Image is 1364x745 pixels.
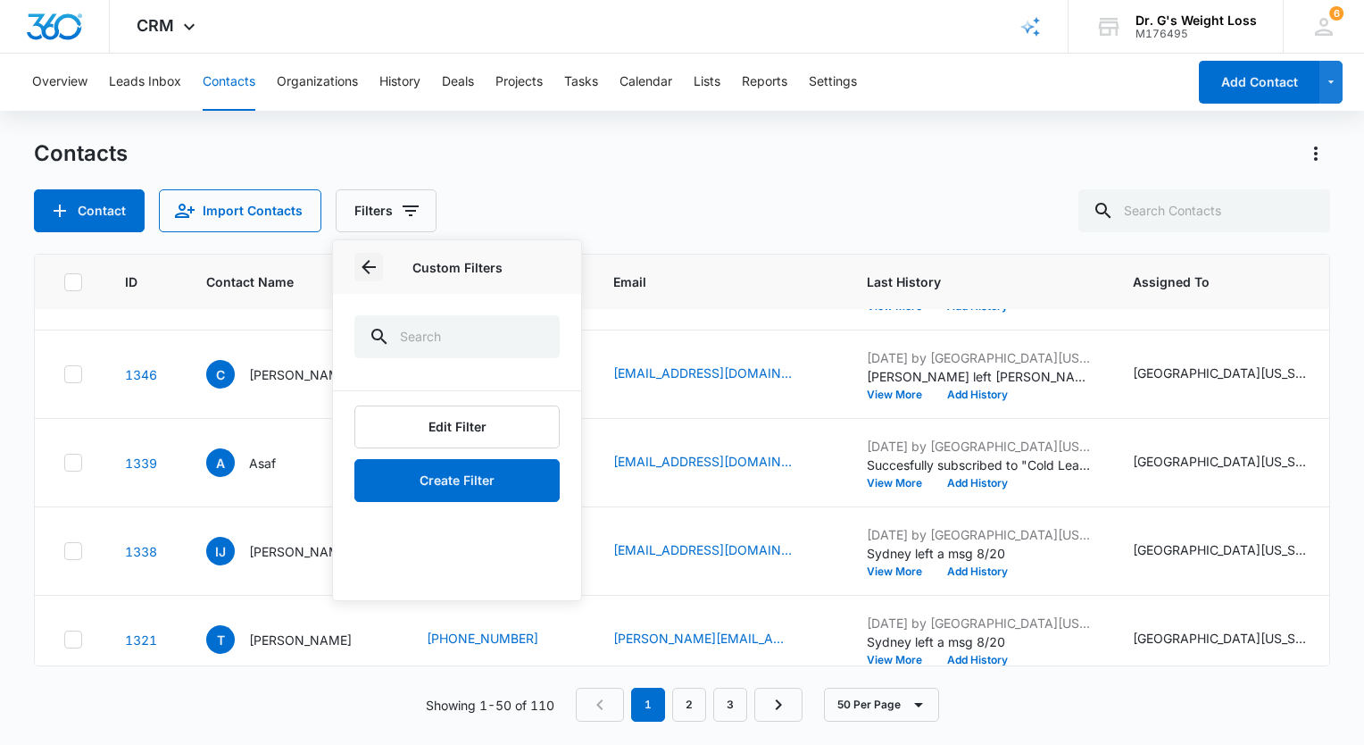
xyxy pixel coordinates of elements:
[206,448,235,477] span: A
[109,54,181,111] button: Leads Inbox
[809,54,857,111] button: Settings
[206,448,308,477] div: Contact Name - Asaf - Select to Edit Field
[249,631,352,649] p: [PERSON_NAME]
[206,625,384,654] div: Contact Name - Terilyn - Select to Edit Field
[935,655,1020,665] button: Add History
[867,272,1064,291] span: Last History
[427,629,538,648] a: [PHONE_NUMBER]
[935,389,1020,400] button: Add History
[867,456,1090,474] p: Succesfully subscribed to "Cold Leads".
[867,655,935,665] button: View More
[613,272,798,291] span: Email
[867,544,1090,563] p: Sydney left a msg 8/20
[206,537,384,565] div: Contact Name - Illana Joseph - Select to Edit Field
[935,478,1020,489] button: Add History
[613,540,792,559] a: [EMAIL_ADDRESS][DOMAIN_NAME]
[125,456,157,471] a: Navigate to contact details page for Asaf
[867,389,935,400] button: View More
[713,688,747,722] a: Page 3
[249,365,352,384] p: [PERSON_NAME]
[354,253,383,281] button: Back
[867,367,1090,386] p: [PERSON_NAME] left [PERSON_NAME] a msg. 8/20
[379,54,420,111] button: History
[754,688,803,722] a: Next Page
[354,406,560,448] button: Edit Filter
[125,544,157,559] a: Navigate to contact details page for Illana Joseph
[935,301,1020,312] button: Add History
[442,54,474,111] button: Deals
[1135,28,1257,40] div: account id
[613,629,792,648] a: [PERSON_NAME][EMAIL_ADDRESS][DOMAIN_NAME]
[1302,139,1330,168] button: Actions
[249,542,352,561] p: [PERSON_NAME]
[206,272,358,291] span: Contact Name
[203,54,255,111] button: Contacts
[1133,540,1343,562] div: Assigned To - Boca Florida - Select to Edit Field
[32,54,87,111] button: Overview
[867,632,1090,651] p: Sydney left a msg 8/20
[1133,272,1318,291] span: Assigned To
[1329,6,1343,21] div: notifications count
[125,272,137,291] span: ID
[867,348,1090,367] p: [DATE] by [GEOGRAPHIC_DATA][US_STATE]
[1133,364,1343,385] div: Assigned To - Boca Florida - Select to Edit Field
[564,54,598,111] button: Tasks
[1133,629,1311,648] div: [GEOGRAPHIC_DATA][US_STATE]
[1135,13,1257,28] div: account name
[613,629,824,650] div: Email - terilyn.demarsi@gmail.com - Select to Edit Field
[613,540,824,562] div: Email - illanajoseph@hotmail.com - Select to Edit Field
[336,189,437,232] button: Filters
[125,632,157,648] a: Navigate to contact details page for Terilyn
[159,189,321,232] button: Import Contacts
[1133,364,1311,382] div: [GEOGRAPHIC_DATA][US_STATE]
[613,452,824,473] div: Email - ewttry54ruy@gmail.com - Select to Edit Field
[206,360,235,389] span: C
[354,315,560,358] input: Search
[824,688,939,722] button: 50 Per Page
[495,54,543,111] button: Projects
[34,189,145,232] button: Add Contact
[867,566,935,577] button: View More
[125,367,157,382] a: Navigate to contact details page for Cheryl
[1133,629,1343,650] div: Assigned To - Boca Florida - Select to Edit Field
[1078,189,1330,232] input: Search Contacts
[1133,452,1343,473] div: Assigned To - Boca Florida - Select to Edit Field
[576,688,803,722] nav: Pagination
[613,364,824,385] div: Email - cherylann888@yahoo.com - Select to Edit Field
[1133,540,1311,559] div: [GEOGRAPHIC_DATA][US_STATE]
[1133,452,1311,471] div: [GEOGRAPHIC_DATA][US_STATE]
[672,688,706,722] a: Page 2
[867,478,935,489] button: View More
[427,629,570,650] div: Phone - (919) 345-2600 - Select to Edit Field
[867,437,1090,456] p: [DATE] by [GEOGRAPHIC_DATA][US_STATE]
[206,625,235,654] span: T
[867,614,1090,632] p: [DATE] by [GEOGRAPHIC_DATA][US_STATE]
[1329,6,1343,21] span: 6
[277,54,358,111] button: Organizations
[1199,61,1319,104] button: Add Contact
[249,454,276,473] p: Asaf
[354,258,560,277] p: Custom Filters
[631,688,665,722] em: 1
[613,452,792,471] a: [EMAIL_ADDRESS][DOMAIN_NAME]
[206,360,384,389] div: Contact Name - Cheryl - Select to Edit Field
[34,140,128,167] h1: Contacts
[742,54,787,111] button: Reports
[935,566,1020,577] button: Add History
[426,696,554,715] p: Showing 1-50 of 110
[694,54,720,111] button: Lists
[867,525,1090,544] p: [DATE] by [GEOGRAPHIC_DATA][US_STATE]
[354,459,560,502] button: Create Filter
[206,537,235,565] span: IJ
[867,301,935,312] button: View More
[137,16,174,35] span: CRM
[620,54,672,111] button: Calendar
[613,364,792,382] a: [EMAIL_ADDRESS][DOMAIN_NAME]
